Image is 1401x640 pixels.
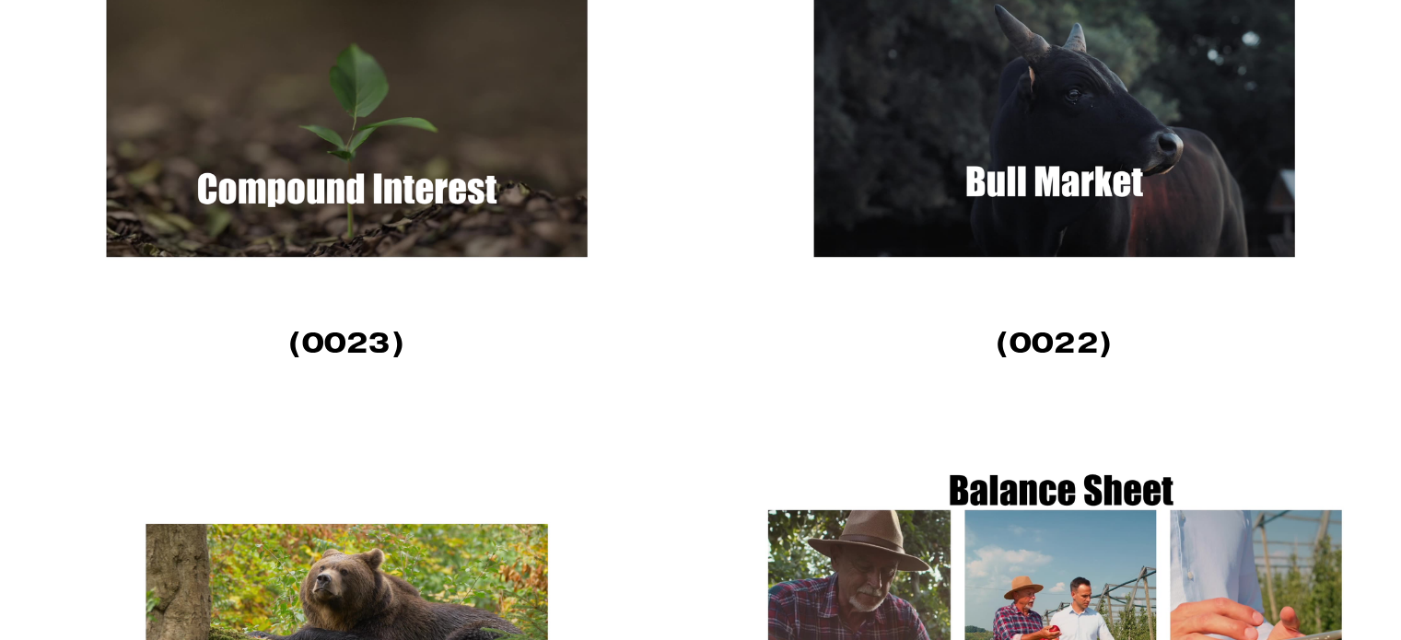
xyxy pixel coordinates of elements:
strong: (0023) [288,324,404,361]
strong: (0022) [996,324,1112,361]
